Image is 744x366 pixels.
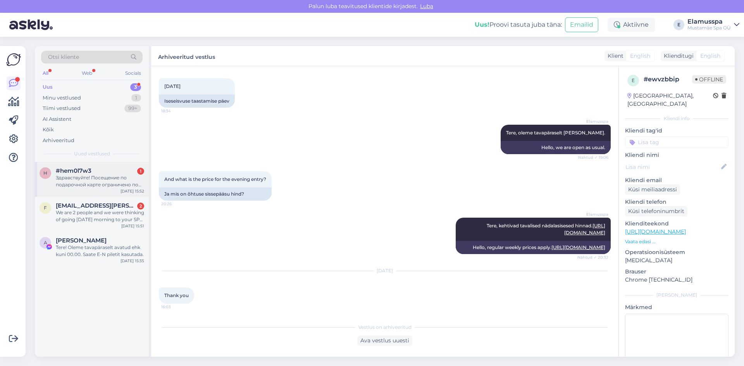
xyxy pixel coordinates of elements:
span: Tere, kehtivad tavalised nädalasisesed hinnad. [487,223,605,235]
span: Anneli Teppo [56,237,107,244]
span: Vestlus on arhiveeritud [358,324,412,331]
button: Emailid [565,17,598,32]
p: Kliendi nimi [625,151,728,159]
p: Operatsioonisüsteem [625,248,728,256]
span: [DATE] [164,83,181,89]
div: Hello, we are open as usual. [501,141,611,154]
div: Proovi tasuta juba täna: [475,20,562,29]
span: h [43,170,47,176]
span: Elamusspa [579,119,608,124]
div: Uus [43,83,53,91]
div: [DATE] [159,267,611,274]
div: Küsi meiliaadressi [625,184,680,195]
a: [URL][DOMAIN_NAME] [551,244,605,250]
span: Luba [418,3,436,10]
div: Здравствуйте! Посещение по подарочной карте ограничено по времени ? [56,174,144,188]
img: Askly Logo [6,52,21,67]
span: Uued vestlused [74,150,110,157]
p: Kliendi telefon [625,198,728,206]
span: Elamusspa [579,211,608,217]
div: [DATE] 15:35 [121,258,144,264]
div: Klienditugi [661,52,694,60]
div: Kliendi info [625,115,728,122]
div: We are 2 people and we were thinking of going [DATE] morning to your SPA. So you provide slippers... [56,209,144,223]
span: #hem0l7w3 [56,167,91,174]
span: 16:03 [161,304,190,310]
span: Nähtud ✓ 20:32 [577,254,608,260]
div: Iseseisvuse taastamise päev [159,95,235,108]
div: Arhiveeritud [43,137,74,144]
div: Aktiivne [608,18,655,32]
div: Ja mis on õhtuse sissepääsu hind? [159,187,272,201]
div: Hello, regular weekly prices apply. [456,241,611,254]
p: Kliendi tag'id [625,127,728,135]
div: 2 [137,203,144,210]
label: Arhiveeritud vestlus [158,51,215,61]
div: Elamusspa [687,19,731,25]
span: English [700,52,720,60]
p: Vaata edasi ... [625,238,728,245]
div: [DATE] 15:52 [121,188,144,194]
div: Minu vestlused [43,94,81,102]
div: 1 [131,94,141,102]
input: Lisa nimi [625,163,720,171]
span: Thank you [164,292,189,298]
a: [URL][DOMAIN_NAME] [625,228,686,235]
a: ElamusspaMustamäe Spa OÜ [687,19,739,31]
p: Klienditeekond [625,220,728,228]
span: francesca.sofia.paolini@gmail.com [56,202,136,209]
div: [PERSON_NAME] [625,292,728,299]
div: [GEOGRAPHIC_DATA], [GEOGRAPHIC_DATA] [627,92,713,108]
span: And what is the price for the evening entry? [164,176,266,182]
p: Chrome [TECHNICAL_ID] [625,276,728,284]
div: 3 [130,83,141,91]
div: Socials [124,68,143,78]
div: Tiimi vestlused [43,105,81,112]
div: [DATE] 15:51 [121,223,144,229]
span: e [632,77,635,83]
div: Tere! Oleme tavapäraselt avatud ehk kuni 00.00. Saate E-N piletit kasutada. [56,244,144,258]
span: 20:26 [161,201,190,207]
div: Küsi telefoninumbrit [625,206,687,217]
div: Klient [604,52,623,60]
div: AI Assistent [43,115,71,123]
p: Kliendi email [625,176,728,184]
span: Tere, oleme tavapäraselt [PERSON_NAME]. [506,130,605,136]
div: Mustamäe Spa OÜ [687,25,731,31]
div: All [41,68,50,78]
div: # ewvzbbip [644,75,692,84]
p: Brauser [625,268,728,276]
input: Lisa tag [625,136,728,148]
span: f [44,205,47,211]
span: Nähtud ✓ 19:06 [578,155,608,160]
span: English [630,52,650,60]
b: Uus! [475,21,489,28]
div: Kõik [43,126,54,134]
div: Ava vestlus uuesti [357,335,412,346]
div: 1 [137,168,144,175]
div: 99+ [124,105,141,112]
p: [MEDICAL_DATA] [625,256,728,265]
span: Otsi kliente [48,53,79,61]
div: E [673,19,684,30]
div: Web [80,68,94,78]
span: A [44,240,47,246]
span: 18:34 [161,108,190,114]
p: Märkmed [625,303,728,311]
span: Offline [692,75,726,84]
